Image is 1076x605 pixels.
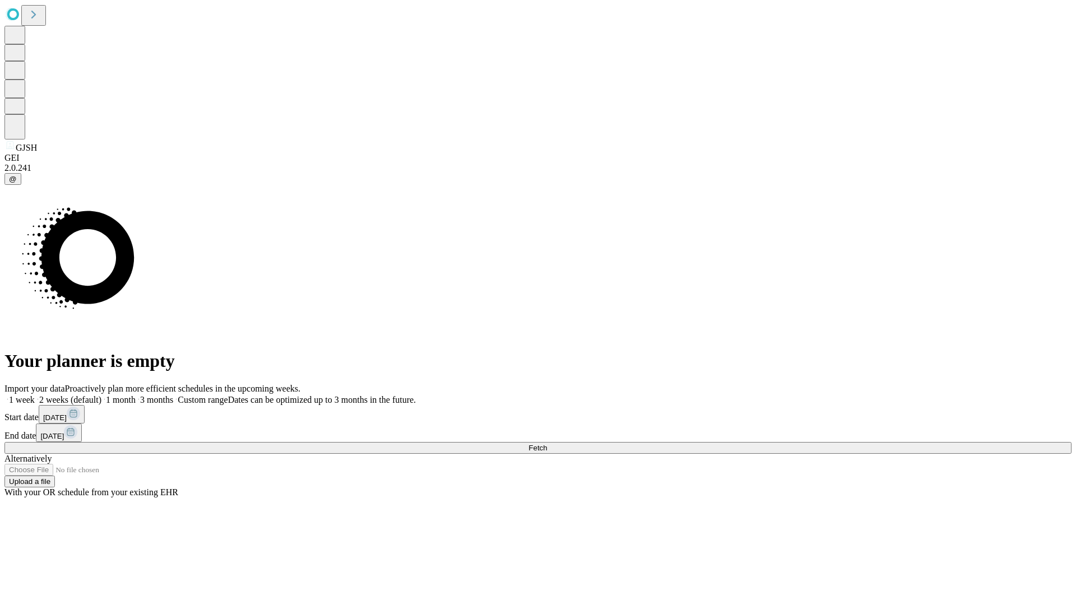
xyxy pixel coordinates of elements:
button: Fetch [4,442,1072,454]
div: End date [4,424,1072,442]
span: Alternatively [4,454,52,463]
span: Proactively plan more efficient schedules in the upcoming weeks. [65,384,300,393]
button: [DATE] [39,405,85,424]
span: 1 month [106,395,136,404]
span: 2 weeks (default) [39,395,101,404]
div: GEI [4,153,1072,163]
span: Custom range [178,395,228,404]
div: 2.0.241 [4,163,1072,173]
span: [DATE] [40,432,64,440]
span: 3 months [140,395,173,404]
span: GJSH [16,143,37,152]
h1: Your planner is empty [4,351,1072,371]
span: Import your data [4,384,65,393]
span: @ [9,175,17,183]
button: [DATE] [36,424,82,442]
div: Start date [4,405,1072,424]
span: Fetch [528,444,547,452]
span: 1 week [9,395,35,404]
button: Upload a file [4,476,55,487]
span: Dates can be optimized up to 3 months in the future. [228,395,416,404]
span: With your OR schedule from your existing EHR [4,487,178,497]
span: [DATE] [43,413,67,422]
button: @ [4,173,21,185]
